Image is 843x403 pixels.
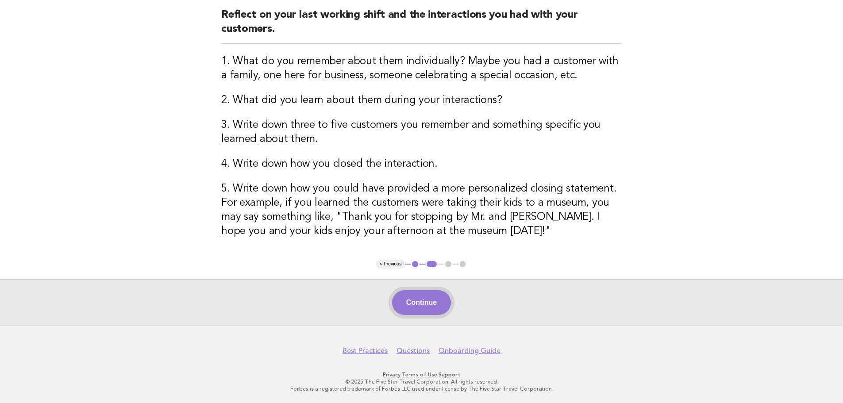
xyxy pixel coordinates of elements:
h3: 4. Write down how you closed the interaction. [221,157,622,171]
p: © 2025 The Five Star Travel Corporation. All rights reserved. [151,378,693,385]
a: Support [439,372,460,378]
h3: 5. Write down how you could have provided a more personalized closing statement. For example, if ... [221,182,622,238]
h2: Reflect on your last working shift and the interactions you had with your customers. [221,8,622,44]
h3: 1. What do you remember about them individually? Maybe you had a customer with a family, one here... [221,54,622,83]
button: 2 [425,260,438,269]
p: · · [151,371,693,378]
button: Continue [392,290,451,315]
button: < Previous [376,260,405,269]
a: Privacy [383,372,400,378]
a: Best Practices [343,346,388,355]
h3: 3. Write down three to five customers you remember and something specific you learned about them. [221,118,622,146]
button: 1 [411,260,420,269]
a: Terms of Use [402,372,437,378]
h3: 2. What did you learn about them during your interactions? [221,93,622,107]
p: Forbes is a registered trademark of Forbes LLC used under license by The Five Star Travel Corpora... [151,385,693,392]
a: Questions [396,346,430,355]
a: Onboarding Guide [439,346,500,355]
